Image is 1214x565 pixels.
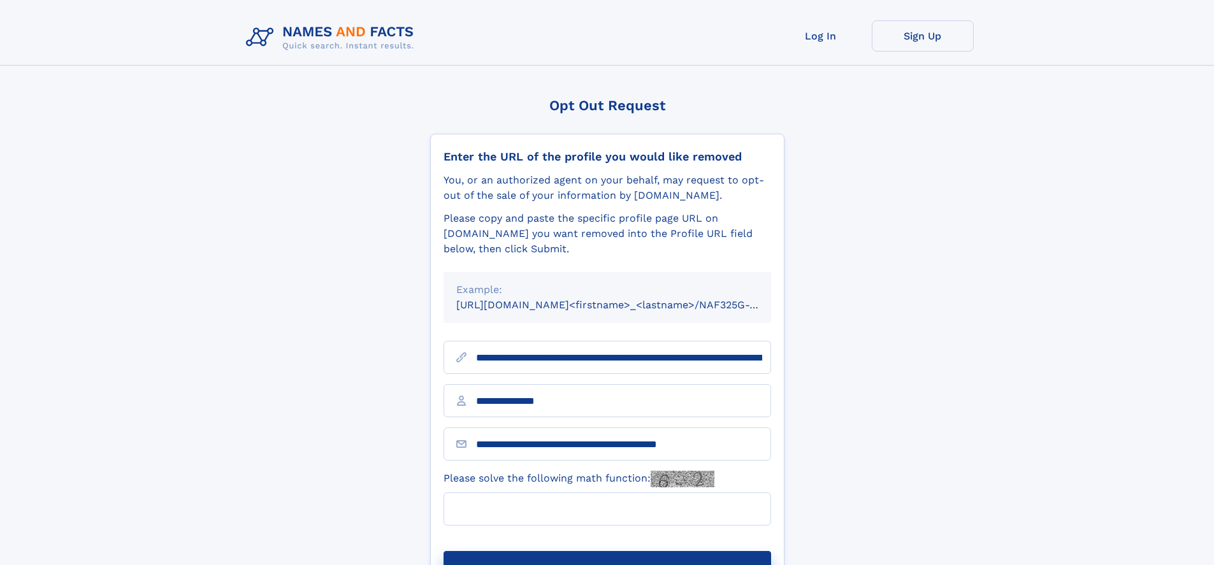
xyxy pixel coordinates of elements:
[444,471,714,487] label: Please solve the following math function:
[444,211,771,257] div: Please copy and paste the specific profile page URL on [DOMAIN_NAME] you want removed into the Pr...
[430,97,784,113] div: Opt Out Request
[444,150,771,164] div: Enter the URL of the profile you would like removed
[456,282,758,297] div: Example:
[241,20,424,55] img: Logo Names and Facts
[770,20,872,52] a: Log In
[456,299,795,311] small: [URL][DOMAIN_NAME]<firstname>_<lastname>/NAF325G-xxxxxxxx
[444,173,771,203] div: You, or an authorized agent on your behalf, may request to opt-out of the sale of your informatio...
[872,20,974,52] a: Sign Up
